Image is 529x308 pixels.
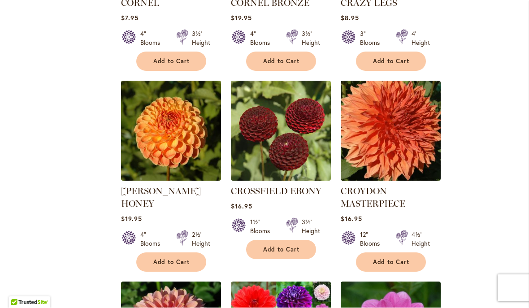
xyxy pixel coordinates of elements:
[192,230,210,248] div: 2½' Height
[250,30,275,48] div: 4" Blooms
[231,186,321,197] a: CROSSFIELD EBONY
[153,58,190,65] span: Add to Cart
[360,230,385,248] div: 12" Blooms
[231,202,252,211] span: $16.95
[356,52,426,71] button: Add to Cart
[341,14,359,22] span: $8.95
[341,186,405,209] a: CROYDON MASTERPIECE
[140,30,165,48] div: 4" Blooms
[121,174,221,183] a: CRICHTON HONEY
[7,276,32,301] iframe: Launch Accessibility Center
[140,230,165,248] div: 4" Blooms
[136,253,206,272] button: Add to Cart
[246,240,316,260] button: Add to Cart
[341,215,362,223] span: $16.95
[121,215,142,223] span: $19.95
[121,186,201,209] a: [PERSON_NAME] HONEY
[263,58,300,65] span: Add to Cart
[231,81,331,181] img: CROSSFIELD EBONY
[246,52,316,71] button: Add to Cart
[231,174,331,183] a: CROSSFIELD EBONY
[373,58,410,65] span: Add to Cart
[412,230,430,248] div: 4½' Height
[121,14,139,22] span: $7.95
[121,81,221,181] img: CRICHTON HONEY
[250,218,275,236] div: 1½" Blooms
[341,81,441,181] img: CROYDON MASTERPIECE
[136,52,206,71] button: Add to Cart
[302,218,320,236] div: 3½' Height
[192,30,210,48] div: 3½' Height
[231,14,252,22] span: $19.95
[341,174,441,183] a: CROYDON MASTERPIECE
[373,259,410,266] span: Add to Cart
[356,253,426,272] button: Add to Cart
[360,30,385,48] div: 3" Blooms
[263,246,300,254] span: Add to Cart
[302,30,320,48] div: 3½' Height
[412,30,430,48] div: 4' Height
[153,259,190,266] span: Add to Cart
